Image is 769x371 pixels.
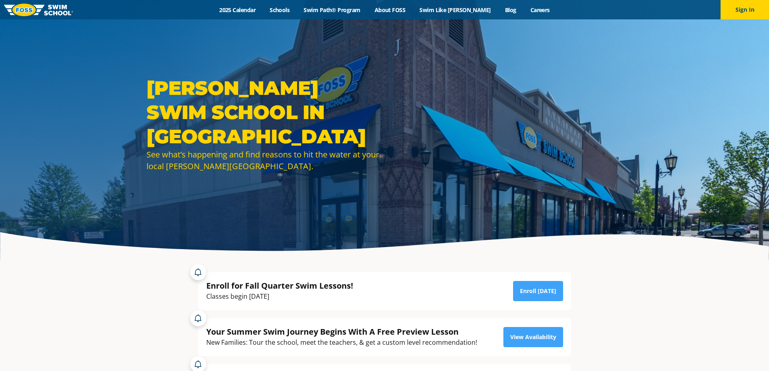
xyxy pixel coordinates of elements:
a: Blog [498,6,523,14]
div: Classes begin [DATE] [206,291,353,302]
img: FOSS Swim School Logo [4,4,73,16]
a: About FOSS [367,6,413,14]
h1: [PERSON_NAME] Swim School in [GEOGRAPHIC_DATA] [147,76,381,149]
div: See what’s happening and find reasons to hit the water at your local [PERSON_NAME][GEOGRAPHIC_DATA]. [147,149,381,172]
a: Swim Like [PERSON_NAME] [413,6,498,14]
div: Your Summer Swim Journey Begins With A Free Preview Lesson [206,326,477,337]
a: Careers [523,6,557,14]
div: New Families: Tour the school, meet the teachers, & get a custom level recommendation! [206,337,477,348]
div: Enroll for Fall Quarter Swim Lessons! [206,280,353,291]
a: Schools [263,6,297,14]
a: Enroll [DATE] [513,281,563,301]
a: View Availability [503,327,563,347]
a: 2025 Calendar [212,6,263,14]
a: Swim Path® Program [297,6,367,14]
